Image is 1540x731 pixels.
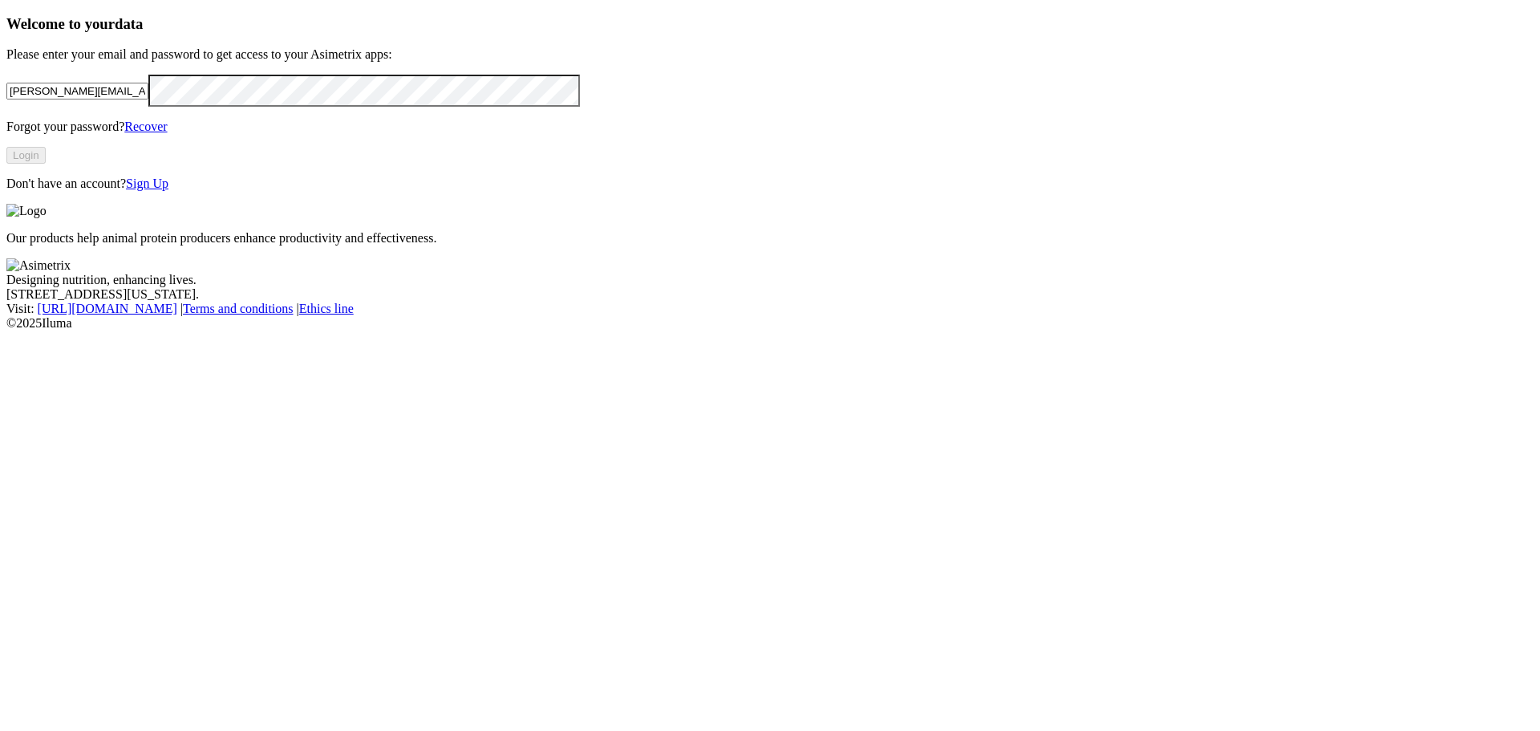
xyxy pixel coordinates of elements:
[6,15,1534,33] h3: Welcome to your
[183,302,294,315] a: Terms and conditions
[6,287,1534,302] div: [STREET_ADDRESS][US_STATE].
[6,258,71,273] img: Asimetrix
[6,302,1534,316] div: Visit : | |
[6,231,1534,246] p: Our products help animal protein producers enhance productivity and effectiveness.
[6,273,1534,287] div: Designing nutrition, enhancing lives.
[299,302,354,315] a: Ethics line
[6,204,47,218] img: Logo
[6,83,148,99] input: Your email
[115,15,143,32] span: data
[6,177,1534,191] p: Don't have an account?
[6,316,1534,331] div: © 2025 Iluma
[38,302,177,315] a: [URL][DOMAIN_NAME]
[6,47,1534,62] p: Please enter your email and password to get access to your Asimetrix apps:
[6,147,46,164] button: Login
[6,120,1534,134] p: Forgot your password?
[126,177,168,190] a: Sign Up
[124,120,167,133] a: Recover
